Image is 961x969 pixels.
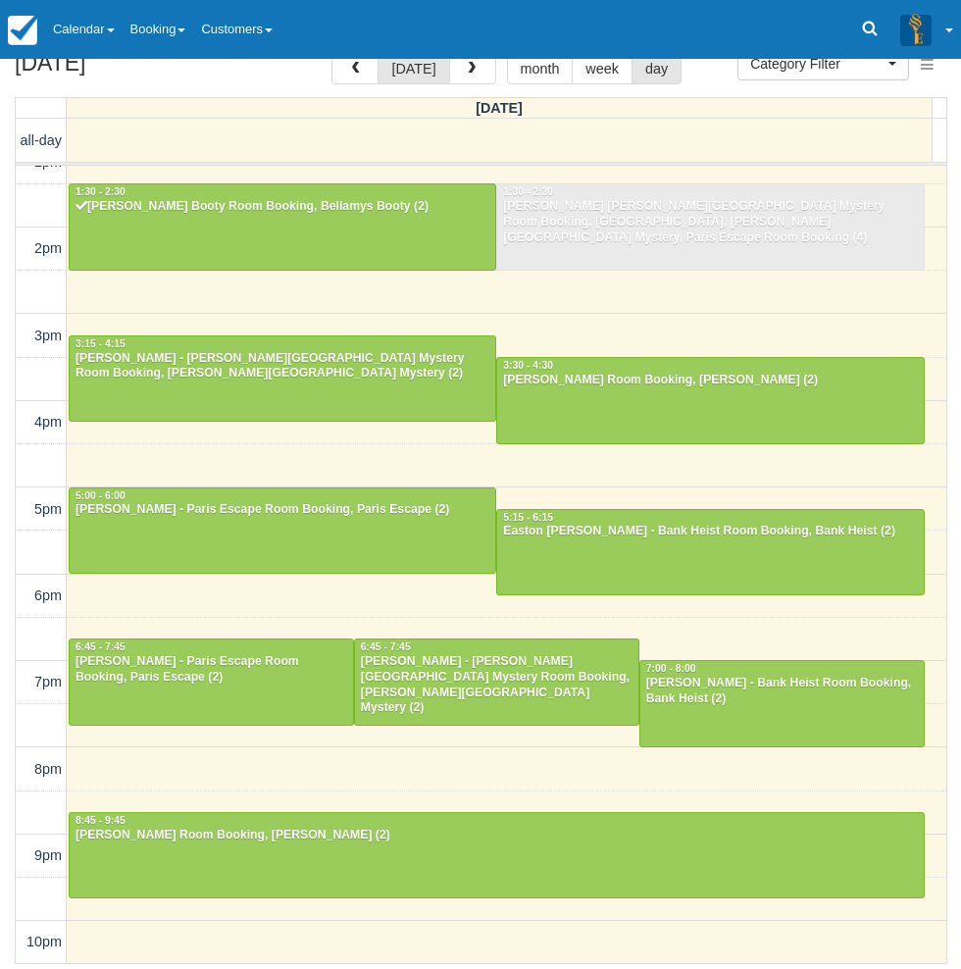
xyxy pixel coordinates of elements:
[496,357,924,443] a: 3:30 - 4:30[PERSON_NAME] Room Booking, [PERSON_NAME] (2)
[639,660,925,746] a: 7:00 - 8:00[PERSON_NAME] - Bank Heist Room Booking, Bank Heist (2)
[646,663,696,674] span: 7:00 - 8:00
[34,587,62,603] span: 6pm
[76,338,126,349] span: 3:15 - 4:15
[34,501,62,517] span: 5pm
[378,51,449,84] button: [DATE]
[34,240,62,256] span: 2pm
[354,638,639,725] a: 6:45 - 7:45[PERSON_NAME] - [PERSON_NAME][GEOGRAPHIC_DATA] Mystery Room Booking, [PERSON_NAME][GEO...
[476,100,523,116] span: [DATE]
[76,815,126,826] span: 8:45 - 9:45
[360,654,633,717] div: [PERSON_NAME] - [PERSON_NAME][GEOGRAPHIC_DATA] Mystery Room Booking, [PERSON_NAME][GEOGRAPHIC_DAT...
[900,14,932,45] img: A3
[572,51,632,84] button: week
[503,512,553,523] span: 5:15 - 6:15
[503,186,553,197] span: 1:30 - 2:30
[75,828,919,843] div: [PERSON_NAME] Room Booking, [PERSON_NAME] (2)
[34,414,62,430] span: 4pm
[737,47,909,80] button: Category Filter
[75,351,490,382] div: [PERSON_NAME] - [PERSON_NAME][GEOGRAPHIC_DATA] Mystery Room Booking, [PERSON_NAME][GEOGRAPHIC_DAT...
[75,199,490,215] div: [PERSON_NAME] Booty Room Booking, Bellamys Booty (2)
[361,641,411,652] span: 6:45 - 7:45
[502,199,918,246] div: [PERSON_NAME] [PERSON_NAME][GEOGRAPHIC_DATA] Mystery Room Booking, [GEOGRAPHIC_DATA], [PERSON_NAM...
[34,761,62,777] span: 8pm
[502,524,918,539] div: Easton [PERSON_NAME] - Bank Heist Room Booking, Bank Heist (2)
[507,51,574,84] button: month
[503,360,553,371] span: 3:30 - 4:30
[750,54,884,74] span: Category Filter
[496,509,924,595] a: 5:15 - 6:15Easton [PERSON_NAME] - Bank Heist Room Booking, Bank Heist (2)
[26,934,62,949] span: 10pm
[69,335,496,422] a: 3:15 - 4:15[PERSON_NAME] - [PERSON_NAME][GEOGRAPHIC_DATA] Mystery Room Booking, [PERSON_NAME][GEO...
[8,16,37,45] img: checkfront-main-nav-mini-logo.png
[34,674,62,689] span: 7pm
[69,183,496,270] a: 1:30 - 2:30[PERSON_NAME] Booty Room Booking, Bellamys Booty (2)
[76,490,126,501] span: 5:00 - 6:00
[645,676,919,707] div: [PERSON_NAME] - Bank Heist Room Booking, Bank Heist (2)
[69,638,354,725] a: 6:45 - 7:45[PERSON_NAME] - Paris Escape Room Booking, Paris Escape (2)
[75,502,490,518] div: [PERSON_NAME] - Paris Escape Room Booking, Paris Escape (2)
[502,373,918,388] div: [PERSON_NAME] Room Booking, [PERSON_NAME] (2)
[69,487,496,574] a: 5:00 - 6:00[PERSON_NAME] - Paris Escape Room Booking, Paris Escape (2)
[69,812,925,898] a: 8:45 - 9:45[PERSON_NAME] Room Booking, [PERSON_NAME] (2)
[21,132,62,148] span: all-day
[632,51,682,84] button: day
[496,183,924,270] a: 1:30 - 2:30[PERSON_NAME] [PERSON_NAME][GEOGRAPHIC_DATA] Mystery Room Booking, [GEOGRAPHIC_DATA], ...
[34,847,62,863] span: 9pm
[76,186,126,197] span: 1:30 - 2:30
[76,641,126,652] span: 6:45 - 7:45
[34,328,62,343] span: 3pm
[15,51,263,87] h2: [DATE]
[75,654,348,686] div: [PERSON_NAME] - Paris Escape Room Booking, Paris Escape (2)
